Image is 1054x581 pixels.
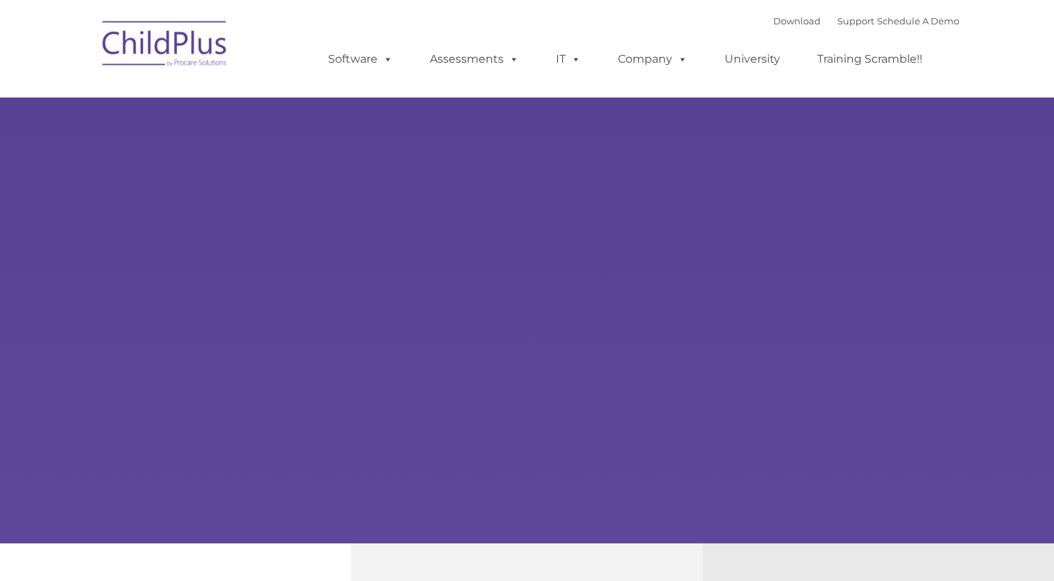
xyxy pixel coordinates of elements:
font: | [773,15,959,26]
a: Support [837,15,874,26]
a: University [711,45,794,73]
a: Assessments [416,45,533,73]
a: Schedule A Demo [877,15,959,26]
a: IT [542,45,595,73]
img: ChildPlus by Procare Solutions [95,11,235,81]
a: Software [314,45,407,73]
a: Training Scramble!! [803,45,936,73]
a: Download [773,15,821,26]
a: Company [604,45,702,73]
